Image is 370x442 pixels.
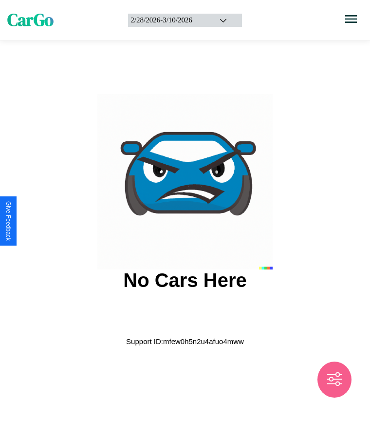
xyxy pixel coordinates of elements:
p: Support ID: mfew0h5n2u4afuo4mww [126,335,244,348]
div: 2 / 28 / 2026 - 3 / 10 / 2026 [130,16,206,24]
div: Give Feedback [5,201,12,241]
span: CarGo [7,8,54,32]
h2: No Cars Here [123,269,246,291]
img: car [97,94,273,269]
